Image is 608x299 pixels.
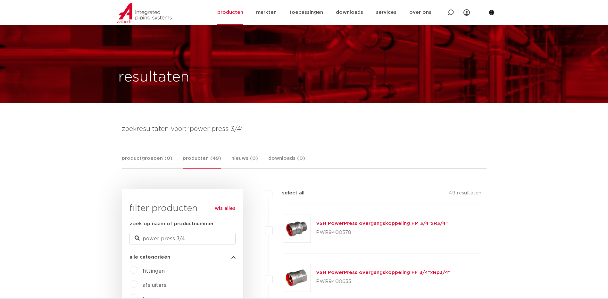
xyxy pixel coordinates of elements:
[183,155,221,169] a: producten (49)
[129,233,236,244] input: zoeken
[272,189,304,197] label: select all
[215,205,236,212] a: wis alles
[129,220,214,228] label: zoek op naam of productnummer
[316,270,450,275] a: VSH PowerPress overgangskoppeling FF 3/4"xRp3/4"
[316,227,448,238] p: PWR9400578
[268,155,305,168] a: downloads (0)
[316,221,448,226] a: VSH PowerPress overgangskoppeling FM 3/4"xR3/4"
[231,155,258,168] a: nieuws (0)
[118,67,189,88] h1: resultaten
[122,124,487,134] h4: zoekresultaten voor: 'power press 3/4'
[129,255,236,260] button: alle categorieën
[283,264,311,292] img: Thumbnail for VSH PowerPress overgangskoppeling FF 3/4"xRp3/4"
[316,277,450,287] p: PWR9400633
[129,202,236,215] h3: filter producten
[143,283,166,288] a: afsluiters
[143,269,165,274] a: fittingen
[283,215,311,243] img: Thumbnail for VSH PowerPress overgangskoppeling FM 3/4"xR3/4"
[449,189,481,199] p: 49 resultaten
[129,255,170,260] span: alle categorieën
[122,155,172,168] a: productgroepen (0)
